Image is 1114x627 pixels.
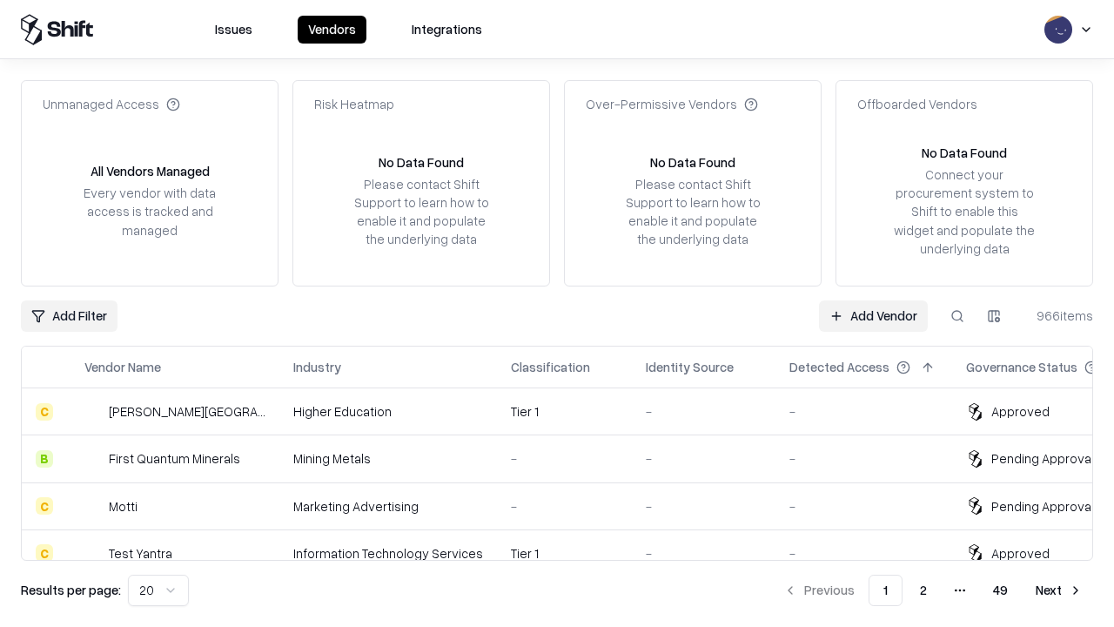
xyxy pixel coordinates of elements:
[21,581,121,599] p: Results per page:
[21,300,117,332] button: Add Filter
[646,449,762,468] div: -
[646,544,762,563] div: -
[979,575,1022,606] button: 49
[401,16,493,44] button: Integrations
[922,144,1007,162] div: No Data Found
[109,544,172,563] div: Test Yantra
[646,497,762,516] div: -
[314,95,394,113] div: Risk Heatmap
[84,544,102,562] img: Test Yantra
[77,184,222,239] div: Every vendor with data access is tracked and managed
[205,16,263,44] button: Issues
[789,402,938,421] div: -
[109,449,240,468] div: First Quantum Minerals
[293,402,483,421] div: Higher Education
[109,402,265,421] div: [PERSON_NAME][GEOGRAPHIC_DATA]
[869,575,903,606] button: 1
[991,449,1094,468] div: Pending Approval
[789,449,938,468] div: -
[293,544,483,563] div: Information Technology Services
[298,16,366,44] button: Vendors
[91,162,210,180] div: All Vendors Managed
[1025,575,1093,606] button: Next
[511,358,590,376] div: Classification
[84,450,102,468] img: First Quantum Minerals
[892,165,1037,258] div: Connect your procurement system to Shift to enable this widget and populate the underlying data
[36,497,53,515] div: C
[650,153,735,172] div: No Data Found
[511,497,618,516] div: -
[511,402,618,421] div: Tier 1
[1023,307,1093,325] div: 966 items
[293,449,483,468] div: Mining Metals
[36,403,53,421] div: C
[906,575,941,606] button: 2
[646,402,762,421] div: -
[84,497,102,515] img: Motti
[646,358,734,376] div: Identity Source
[511,544,618,563] div: Tier 1
[36,544,53,562] div: C
[991,402,1050,421] div: Approved
[857,95,977,113] div: Offboarded Vendors
[84,403,102,421] img: Reichman University
[293,497,483,516] div: Marketing Advertising
[773,575,1093,606] nav: pagination
[379,153,464,172] div: No Data Found
[991,544,1050,563] div: Approved
[349,175,493,249] div: Please contact Shift Support to learn how to enable it and populate the underlying data
[819,300,928,332] a: Add Vendor
[36,450,53,468] div: B
[789,544,938,563] div: -
[293,358,341,376] div: Industry
[966,358,1077,376] div: Governance Status
[789,358,889,376] div: Detected Access
[991,497,1094,516] div: Pending Approval
[109,497,138,516] div: Motti
[586,95,758,113] div: Over-Permissive Vendors
[511,449,618,468] div: -
[43,95,180,113] div: Unmanaged Access
[84,358,161,376] div: Vendor Name
[789,497,938,516] div: -
[621,175,765,249] div: Please contact Shift Support to learn how to enable it and populate the underlying data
